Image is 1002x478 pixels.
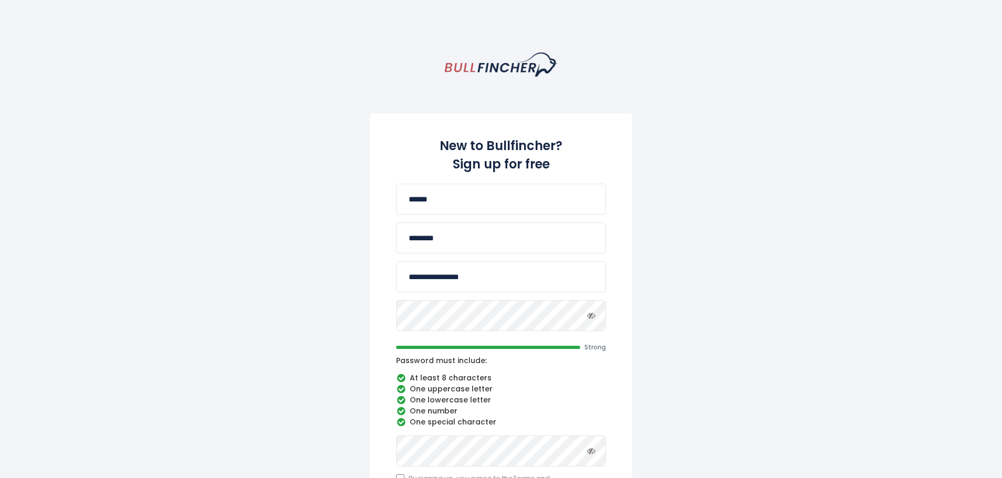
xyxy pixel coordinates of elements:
i: Toggle password visibility [587,311,595,320]
p: Password must include: [396,356,606,365]
li: One number [396,407,606,416]
span: Strong [584,343,606,352]
li: One lowercase letter [396,396,606,405]
h2: New to Bullfincher? Sign up for free [396,136,606,173]
li: One special character [396,418,606,427]
li: One uppercase letter [396,385,606,394]
a: homepage [445,52,558,77]
li: At least 8 characters [396,374,606,383]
